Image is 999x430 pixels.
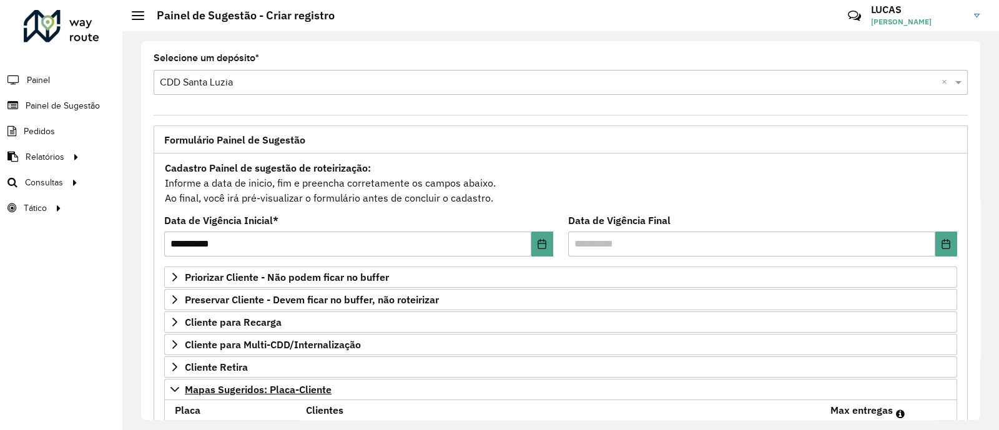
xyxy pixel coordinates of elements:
[25,176,63,189] span: Consultas
[24,125,55,138] span: Pedidos
[568,213,671,228] label: Data de Vigência Final
[841,2,868,29] a: Contato Rápido
[896,409,905,419] em: Máximo de clientes que serão colocados na mesma rota com os clientes informados
[185,362,248,372] span: Cliente Retira
[306,403,343,418] label: Clientes
[26,99,100,112] span: Painel de Sugestão
[830,403,893,418] label: Max entregas
[26,150,64,164] span: Relatórios
[185,317,282,327] span: Cliente para Recarga
[164,356,957,378] a: Cliente Retira
[185,272,389,282] span: Priorizar Cliente - Não podem ficar no buffer
[164,266,957,288] a: Priorizar Cliente - Não podem ficar no buffer
[27,74,50,87] span: Painel
[164,334,957,355] a: Cliente para Multi-CDD/Internalização
[165,162,371,174] strong: Cadastro Painel de sugestão de roteirização:
[185,295,439,305] span: Preservar Cliente - Devem ficar no buffer, não roteirizar
[871,16,965,27] span: [PERSON_NAME]
[164,379,957,400] a: Mapas Sugeridos: Placa-Cliente
[164,135,305,145] span: Formulário Painel de Sugestão
[164,289,957,310] a: Preservar Cliente - Devem ficar no buffer, não roteirizar
[164,311,957,333] a: Cliente para Recarga
[154,51,259,66] label: Selecione um depósito
[164,213,278,228] label: Data de Vigência Inicial
[871,4,965,16] h3: LUCAS
[531,232,553,257] button: Choose Date
[144,9,335,22] h2: Painel de Sugestão - Criar registro
[164,160,957,206] div: Informe a data de inicio, fim e preencha corretamente os campos abaixo. Ao final, você irá pré-vi...
[185,384,332,394] span: Mapas Sugeridos: Placa-Cliente
[185,340,361,349] span: Cliente para Multi-CDD/Internalização
[175,403,200,418] label: Placa
[935,232,957,257] button: Choose Date
[24,202,47,215] span: Tático
[942,75,952,90] span: Clear all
